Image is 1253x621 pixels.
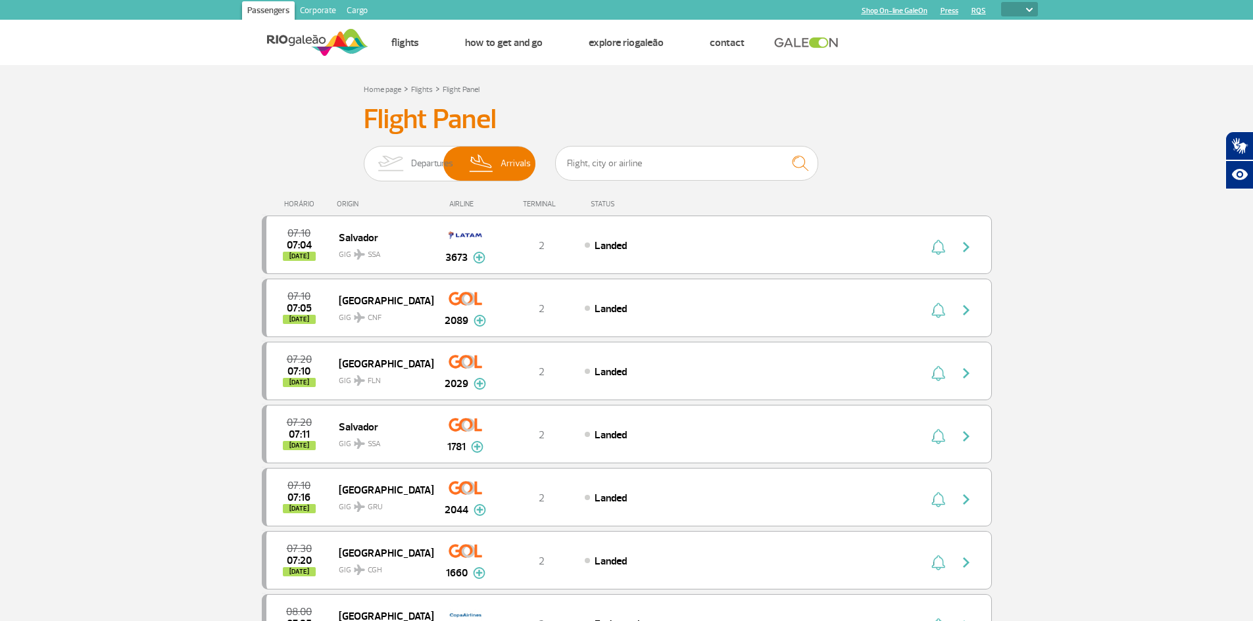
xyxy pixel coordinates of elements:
img: mais-info-painel-voo.svg [473,567,485,579]
a: RQS [971,7,986,15]
a: Cargo [341,1,373,22]
span: 2025-09-25 07:20:55 [287,556,312,565]
a: > [404,81,408,96]
span: GRU [368,501,383,513]
span: Landed [595,428,627,442]
span: 2025-09-25 07:10:00 [287,292,310,301]
div: Plugin de acessibilidade da Hand Talk. [1225,131,1253,189]
img: mais-info-painel-voo.svg [474,315,486,327]
img: sino-painel-voo.svg [931,428,945,444]
a: Flight Panel [443,85,479,95]
span: 2025-09-25 07:04:05 [287,241,312,250]
div: STATUS [584,200,691,208]
img: mais-info-painel-voo.svg [474,504,486,516]
span: 2 [539,492,545,505]
span: [DATE] [283,567,316,576]
img: slider-desembarque [462,147,501,181]
button: Abrir recursos assistivos. [1225,160,1253,189]
span: 2025-09-25 07:20:00 [287,355,312,364]
img: seta-direita-painel-voo.svg [958,302,974,318]
span: 2025-09-25 07:05:53 [287,304,312,313]
span: Salvador [339,229,423,246]
span: 2025-09-25 07:11:39 [289,430,310,439]
span: [DATE] [283,441,316,450]
div: TERMINAL [499,200,584,208]
span: GIG [339,368,423,387]
img: sino-painel-voo.svg [931,555,945,570]
a: > [435,81,440,96]
span: 2025-09-25 07:10:15 [287,367,310,376]
span: [GEOGRAPHIC_DATA] [339,544,423,561]
span: 2044 [445,502,468,518]
span: GIG [339,431,423,450]
div: ORIGIN [337,200,433,208]
span: GIG [339,305,423,324]
img: destiny_airplane.svg [354,564,365,575]
span: CNF [368,312,381,324]
img: sino-painel-voo.svg [931,302,945,318]
div: AIRLINE [433,200,499,208]
span: 1781 [447,439,466,455]
span: 2 [539,555,545,568]
span: [DATE] [283,378,316,387]
span: Landed [595,555,627,568]
span: 1660 [446,565,468,581]
span: [DATE] [283,504,316,513]
span: 2025-09-25 07:30:00 [287,544,312,553]
img: seta-direita-painel-voo.svg [958,239,974,255]
span: GIG [339,242,423,261]
span: 2089 [445,313,468,329]
span: 2 [539,428,545,442]
span: CGH [368,564,382,576]
a: How to get and go [465,36,543,49]
img: seta-direita-painel-voo.svg [958,365,974,381]
a: Flights [391,36,419,49]
img: destiny_airplane.svg [354,375,365,386]
a: Flights [411,85,433,95]
span: 2 [539,239,545,252]
img: slider-embarque [370,147,411,181]
div: HORÁRIO [266,200,337,208]
img: sino-painel-voo.svg [931,365,945,381]
span: 2025-09-25 07:10:00 [287,229,310,238]
span: 2 [539,302,545,315]
span: [GEOGRAPHIC_DATA] [339,481,423,498]
span: Arrivals [501,147,531,181]
a: Shop On-line GaleOn [862,7,927,15]
span: 2025-09-25 07:16:07 [287,493,310,502]
span: Departures [411,147,453,181]
a: Corporate [295,1,341,22]
span: 2025-09-25 07:20:00 [287,418,312,427]
img: destiny_airplane.svg [354,312,365,323]
img: mais-info-painel-voo.svg [471,441,483,453]
span: 3673 [445,250,468,265]
span: [GEOGRAPHIC_DATA] [339,355,423,372]
a: Passengers [242,1,295,22]
span: FLN [368,375,381,387]
a: Explore RIOgaleão [589,36,664,49]
img: sino-painel-voo.svg [931,239,945,255]
span: GIG [339,557,423,576]
span: Landed [595,302,627,315]
a: Contact [710,36,745,49]
a: Home page [364,85,401,95]
a: Press [941,7,958,15]
span: SSA [368,249,381,261]
img: mais-info-painel-voo.svg [473,252,485,264]
span: Landed [595,365,627,379]
span: [GEOGRAPHIC_DATA] [339,292,423,309]
span: 2029 [445,376,468,392]
span: [DATE] [283,315,316,324]
img: seta-direita-painel-voo.svg [958,492,974,507]
span: [DATE] [283,252,316,261]
img: seta-direita-painel-voo.svg [958,555,974,570]
img: seta-direita-painel-voo.svg [958,428,974,444]
input: Flight, city or airline [555,146,818,181]
span: 2 [539,365,545,379]
span: Salvador [339,418,423,435]
span: GIG [339,494,423,513]
img: sino-painel-voo.svg [931,492,945,507]
span: SSA [368,438,381,450]
span: Landed [595,239,627,252]
h3: Flight Panel [364,103,890,136]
